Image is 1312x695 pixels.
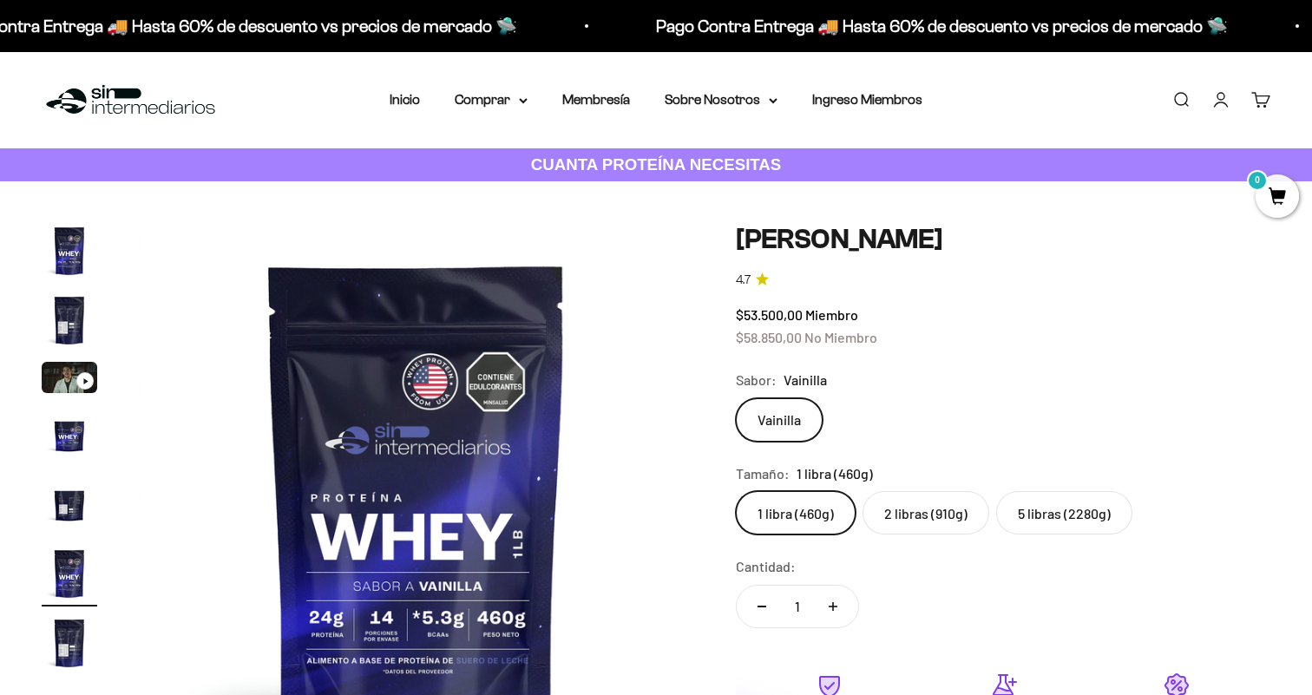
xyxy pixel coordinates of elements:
span: 1 libra (460g) [797,462,873,485]
button: Ir al artículo 2 [42,292,97,353]
span: $58.850,00 [736,329,802,345]
strong: CUANTA PROTEÍNA NECESITAS [531,155,782,174]
button: Ir al artículo 1 [42,223,97,284]
button: Ir al artículo 4 [42,407,97,468]
img: Proteína Whey - Vainilla [42,476,97,532]
a: 0 [1256,188,1299,207]
summary: Comprar [455,89,528,111]
span: $53.500,00 [736,306,803,323]
button: Ir al artículo 6 [42,546,97,606]
p: Pago Contra Entrega 🚚 Hasta 60% de descuento vs precios de mercado 🛸 [624,12,1196,40]
button: Ir al artículo 7 [42,615,97,676]
button: Ir al artículo 3 [42,362,97,398]
summary: Sobre Nosotros [665,89,777,111]
button: Aumentar cantidad [808,586,858,627]
img: Proteína Whey - Vainilla [42,615,97,671]
img: Proteína Whey - Vainilla [42,292,97,348]
button: Ir al artículo 5 [42,476,97,537]
mark: 0 [1247,170,1268,191]
span: 4.7 [736,271,751,290]
legend: Sabor: [736,369,777,391]
span: No Miembro [804,329,877,345]
img: Proteína Whey - Vainilla [42,546,97,601]
span: Vainilla [784,369,827,391]
a: Ingreso Miembros [812,92,922,107]
legend: Tamaño: [736,462,790,485]
a: 4.74.7 de 5.0 estrellas [736,271,1270,290]
a: Inicio [390,92,420,107]
h1: [PERSON_NAME] [736,223,1270,256]
a: Membresía [562,92,630,107]
img: Proteína Whey - Vainilla [42,407,97,462]
img: Proteína Whey - Vainilla [42,223,97,279]
label: Cantidad: [736,555,796,578]
span: Miembro [805,306,858,323]
button: Reducir cantidad [737,586,787,627]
